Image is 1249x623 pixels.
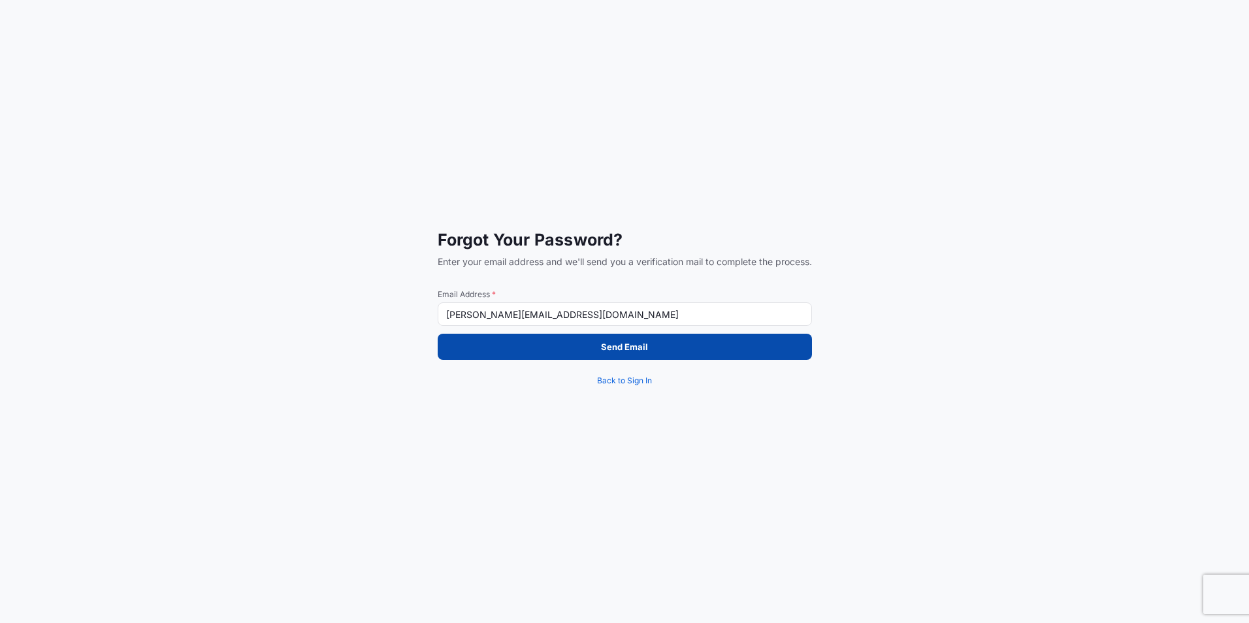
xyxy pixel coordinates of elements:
span: Back to Sign In [597,374,652,387]
span: Email Address [438,289,812,300]
span: Enter your email address and we'll send you a verification mail to complete the process. [438,255,812,268]
input: example@gmail.com [438,302,812,326]
p: Send Email [601,340,648,353]
a: Back to Sign In [438,368,812,394]
span: Forgot Your Password? [438,229,812,250]
button: Send Email [438,334,812,360]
